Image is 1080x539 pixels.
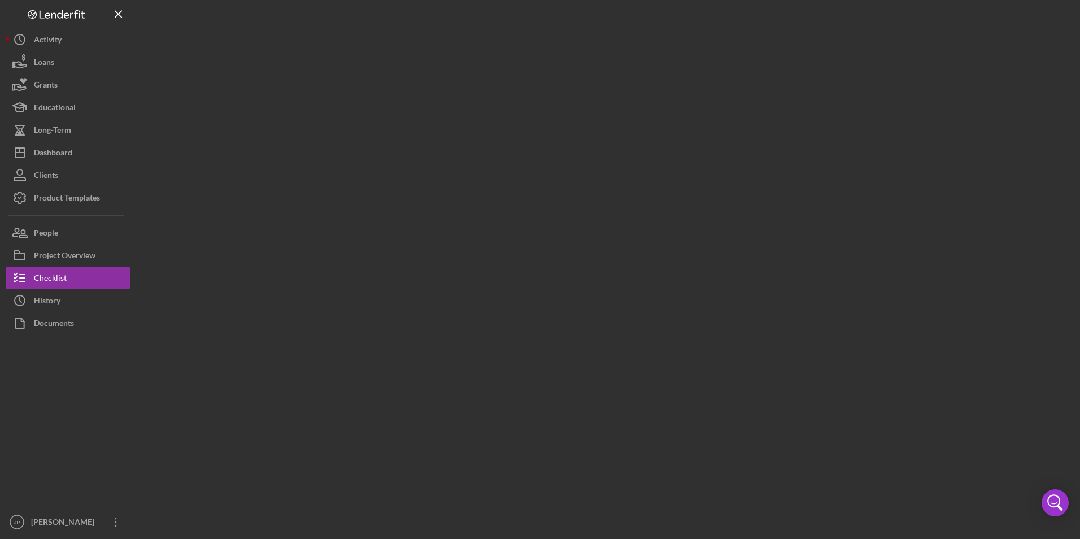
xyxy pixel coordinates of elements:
[34,119,71,144] div: Long-Term
[34,51,54,76] div: Loans
[6,267,130,289] button: Checklist
[34,164,58,189] div: Clients
[6,312,130,334] button: Documents
[6,186,130,209] button: Product Templates
[34,28,62,54] div: Activity
[1042,489,1069,516] div: Open Intercom Messenger
[6,51,130,73] button: Loans
[6,119,130,141] button: Long-Term
[6,164,130,186] button: Clients
[6,28,130,51] button: Activity
[6,221,130,244] button: People
[34,312,74,337] div: Documents
[6,244,130,267] button: Project Overview
[34,186,100,212] div: Product Templates
[34,73,58,99] div: Grants
[34,141,72,167] div: Dashboard
[6,96,130,119] button: Educational
[34,96,76,121] div: Educational
[28,511,102,536] div: [PERSON_NAME]
[34,244,95,269] div: Project Overview
[34,267,67,292] div: Checklist
[34,289,60,315] div: History
[6,141,130,164] button: Dashboard
[6,289,130,312] button: History
[14,519,20,525] text: JP
[34,221,58,247] div: People
[6,511,130,533] button: JP[PERSON_NAME]
[6,73,130,96] button: Grants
